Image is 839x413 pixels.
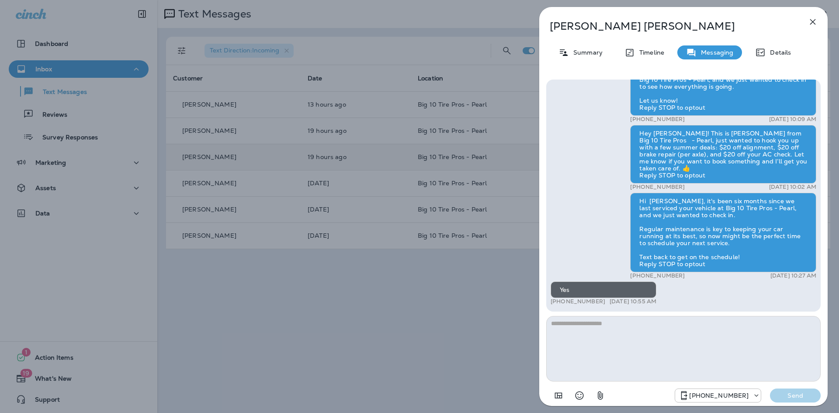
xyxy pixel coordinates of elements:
p: [DATE] 10:02 AM [769,184,816,191]
p: [DATE] 10:27 AM [770,272,816,279]
p: [DATE] 10:55 AM [610,298,656,305]
div: +1 (601) 647-4599 [675,390,761,401]
p: [DATE] 10:09 AM [769,116,816,123]
p: [PHONE_NUMBER] [630,116,685,123]
p: [PHONE_NUMBER] [689,392,749,399]
p: Messaging [697,49,733,56]
p: Summary [569,49,603,56]
button: Add in a premade template [550,387,567,404]
div: Yes [551,281,656,298]
div: Hi [PERSON_NAME], It’s been a couple of months since we serviced your at Big 10 Tire Pros - Pearl... [630,50,816,116]
p: Details [766,49,791,56]
div: Hi [PERSON_NAME], it's been six months since we last serviced your vehicle at Big 10 Tire Pros - ... [630,193,816,272]
p: [PERSON_NAME] [PERSON_NAME] [550,20,788,32]
p: [PHONE_NUMBER] [630,184,685,191]
p: Timeline [635,49,664,56]
p: [PHONE_NUMBER] [630,272,685,279]
div: Hey [PERSON_NAME]! This is [PERSON_NAME] from Big 10 Tire Pros - Pearl, just wanted to hook you u... [630,125,816,184]
p: [PHONE_NUMBER] [551,298,605,305]
button: Select an emoji [571,387,588,404]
